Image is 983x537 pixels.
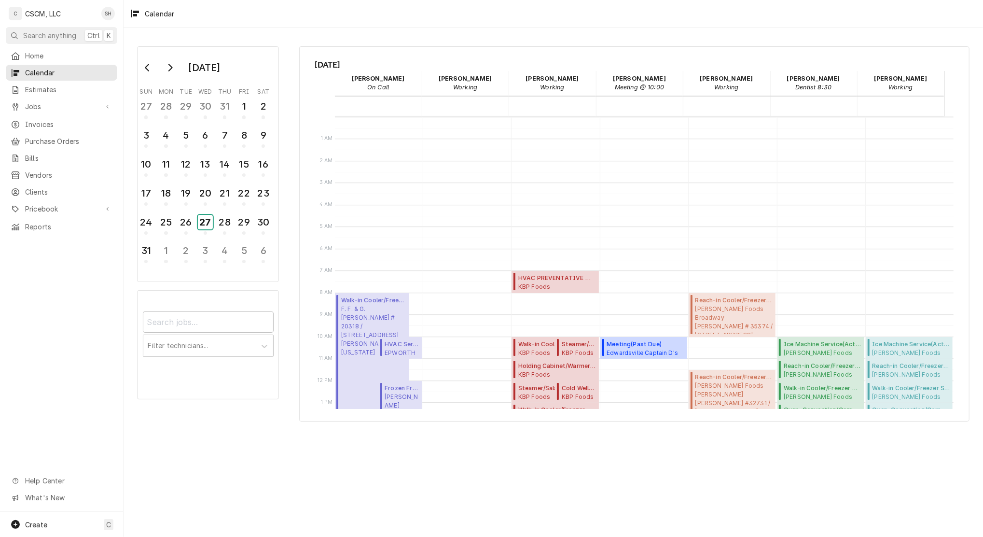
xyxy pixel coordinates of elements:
[689,293,775,337] div: [Service] Reach-in Cooler/Freezer Service Estel Foods Broadway McDonald's # 35374 / 6124 N Broadw...
[888,84,913,91] em: Working
[695,373,773,382] span: Reach-in Cooler/Freezer Service ( Return for Follow-Up )
[695,296,773,305] span: Reach-in Cooler/Freezer Service ( Active )
[25,9,61,19] div: CSCM, LLC
[217,186,232,200] div: 21
[198,215,213,229] div: 27
[198,99,213,113] div: 30
[235,85,254,96] th: Friday
[317,354,335,362] span: 11 AM
[156,85,176,96] th: Monday
[6,490,117,506] a: Go to What's New
[25,153,112,163] span: Bills
[700,75,753,82] strong: [PERSON_NAME]
[857,71,944,95] div: Zackary Bain - Working
[784,349,861,356] span: [PERSON_NAME] Foods Swansea [PERSON_NAME] #10677 / [STREET_ADDRESS][US_STATE][US_STATE]
[540,84,564,91] em: Working
[6,65,117,81] a: Calendar
[6,201,117,217] a: Go to Pricebook
[6,27,117,44] button: Search anythingCtrlK
[185,59,223,76] div: [DATE]
[6,99,117,114] a: Go to Jobs
[138,99,153,113] div: 27
[453,84,477,91] em: Working
[555,381,598,403] div: [Service] Cold Well/Refrigerated Prep table/Cold Line KBP Foods Mesa Ridge Taco Bell # 37411 / 69...
[215,85,235,96] th: Thursday
[6,133,117,149] a: Purchase Orders
[777,381,864,403] div: [Service] Walk-in Cooler/Freezer Service Call Estel Foods Swansea McDonald's #10677 / 2605 N Illi...
[25,101,98,112] span: Jobs
[236,157,251,171] div: 15
[335,293,409,469] div: Walk-in Cooler/Freezer Service Call(Active)F. F. & G.[PERSON_NAME] # 20318 / [STREET_ADDRESS][PER...
[439,75,492,82] strong: [PERSON_NAME]
[198,243,213,258] div: 3
[158,128,173,142] div: 4
[25,136,112,146] span: Purchase Orders
[101,7,115,20] div: Serra Heyen's Avatar
[615,84,664,91] em: Meeting @ 10:00
[25,85,112,95] span: Estimates
[555,337,598,359] div: Steamer/Salamander/Cheesemelter Service(Active)KBP FoodsRoyal Gorge Taco Bell #37396 / [STREET_AD...
[25,68,112,78] span: Calendar
[101,7,115,20] div: SH
[512,337,585,359] div: [Service] Walk-in Cooler/Freezer Service Call KBP Foods Royal Gorge Taco Bell #37396 / 1112 Royal...
[315,333,335,340] span: 10 AM
[23,30,76,41] span: Search anything
[335,71,422,95] div: Chris Lynch - On Call
[512,381,585,403] div: Steamer/Salamander/Cheesemelter Service(Uninvoiced)KBP FoodsRoyal Gorge Taco Bell #37396 / [STREE...
[6,473,117,489] a: Go to Help Center
[613,75,666,82] strong: [PERSON_NAME]
[714,84,738,91] em: Working
[512,359,598,381] div: [Service] Holding Cabinet/Warmer Service KBP Foods Mesa Ridge Taco Bell # 37411 / 6905 Mesa Ridge...
[562,340,596,349] span: Steamer/Salamander/Cheesemelter Service ( Active )
[787,75,840,82] strong: [PERSON_NAME]
[866,337,953,359] div: Ice Machine Service(Active)[PERSON_NAME] FoodsSwansea [PERSON_NAME] #10677 / [STREET_ADDRESS][US_...
[777,403,864,425] div: [Service] Oven, Convection/Combi/Pizza/Conveyor Service Little Caesars Wood River Little Caesars ...
[179,215,194,229] div: 26
[777,403,864,425] div: Oven, Convection/Combi/Pizza/Conveyor Service(Parts Needed/Research)Little Caesars Wood River[GEO...
[683,71,770,95] div: Jonnie Pakovich - Working
[607,340,684,349] span: Meeting ( Past Due )
[317,179,335,186] span: 3 AM
[872,384,950,393] span: Walk-in Cooler/Freezer Service Call ( Uninvoiced )
[562,384,596,393] span: Cold Well/Refrigerated Prep table/Cold Line ( Finalized )
[600,337,687,359] div: Meeting(Past Due)Edwardsville Captain D'sEdwardsville Captain D's / [STREET_ADDRESS][PERSON_NAME]...
[318,135,335,142] span: 1 AM
[138,128,153,142] div: 3
[6,48,117,64] a: Home
[512,271,598,293] div: HVAC PREVENTATIVE MAINTENANCE(Past Due)KBP Foods[US_STATE] Ave Taco Bell #37390 / [STREET_ADDRESS...
[179,157,194,171] div: 12
[512,403,598,425] div: Walk-in Cooler/Freezer Service Call(Past Due)KBP FoodsRoyal Gorge Taco Bell #37396 / [STREET_ADDR...
[176,85,195,96] th: Tuesday
[25,222,112,232] span: Reports
[236,186,251,200] div: 22
[422,71,509,95] div: Dena Vecchetti - Working
[317,223,335,230] span: 5 AM
[784,406,861,414] span: Oven, Convection/Combi/Pizza/Conveyor Service ( Parts Needed/Research )
[770,71,857,95] div: Sam Smith - Dentist 8:30
[872,406,950,414] span: Oven, Convection/Combi/Pizza/Conveyor Service ( Parts Needed/Research )
[518,274,596,283] span: HVAC PREVENTATIVE MAINTENANCE ( Past Due )
[179,243,194,258] div: 2
[518,362,596,370] span: Holding Cabinet/Warmer Service ( Finalized )
[217,157,232,171] div: 14
[138,243,153,258] div: 31
[512,271,598,293] div: [Service] HVAC PREVENTATIVE MAINTENANCE KBP Foods Nevada Ave Taco Bell #37390 / 1507 S. Nevada Av...
[25,521,47,529] span: Create
[378,337,422,359] div: HVAC Service(Past Due)EPWORTHEpworth Children and Family Services / [STREET_ADDRESS][PERSON_NAME]...
[198,157,213,171] div: 13
[137,85,156,96] th: Sunday
[179,186,194,200] div: 19
[795,84,831,91] em: Dentist 8:30
[518,340,583,349] span: Walk-in Cooler/Freezer Service Call ( Uninvoiced )
[256,128,271,142] div: 9
[555,381,598,403] div: Cold Well/Refrigerated Prep table/Cold Line(Finalized)KBP Foods[GEOGRAPHIC_DATA] # 37411 / [STREE...
[6,184,117,200] a: Clients
[555,337,598,359] div: [Service] Steamer/Salamander/Cheesemelter Service KBP Foods Royal Gorge Taco Bell #37396 / 1112 R...
[6,150,117,166] a: Bills
[137,290,279,399] div: Calendar Filters
[25,119,112,129] span: Invoices
[256,215,271,229] div: 30
[318,398,335,406] span: 1 PM
[866,403,953,425] div: Oven, Convection/Combi/Pizza/Conveyor Service(Parts Needed/Research)Little Caesars Wood River[GEO...
[518,393,583,400] span: KBP Foods Royal Gorge Taco Bell #37396 / [STREET_ADDRESS][US_STATE]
